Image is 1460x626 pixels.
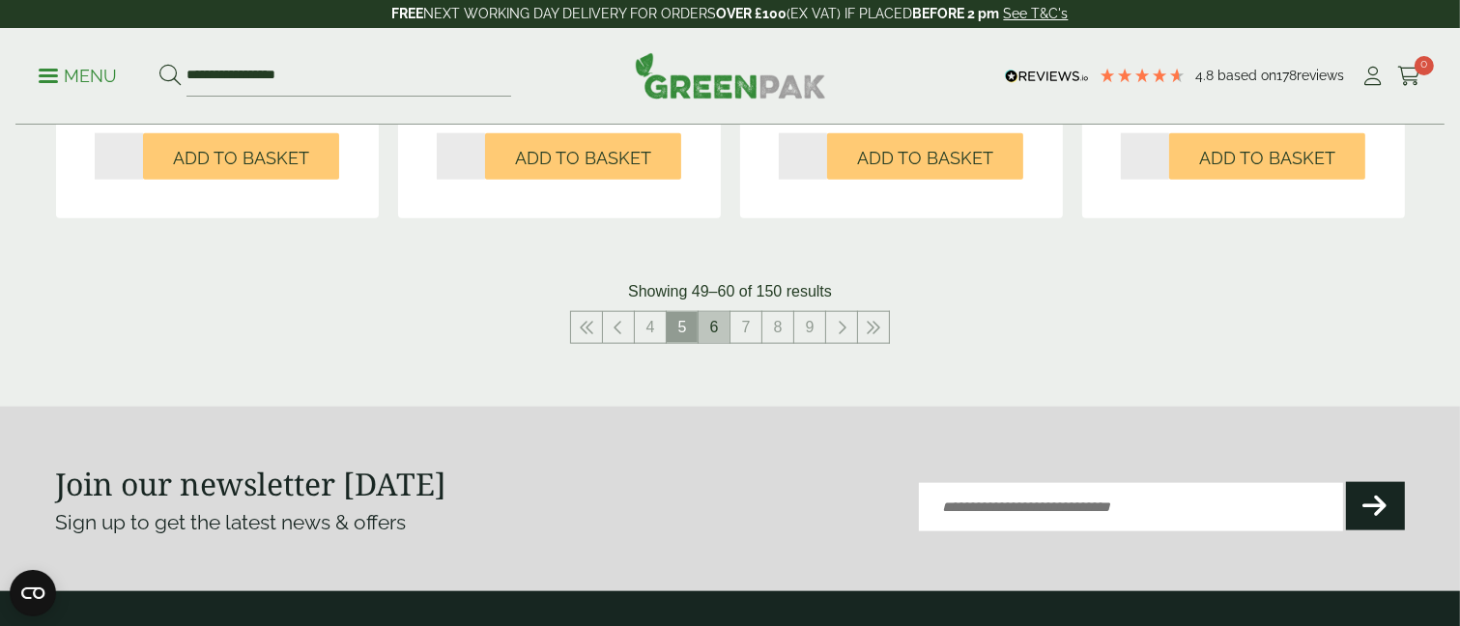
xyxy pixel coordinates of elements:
[730,312,761,343] a: 7
[857,148,993,169] span: Add to Basket
[39,65,117,84] a: Menu
[1004,6,1069,21] a: See T&C's
[794,312,825,343] a: 9
[1361,67,1386,86] i: My Account
[1169,133,1365,180] button: Add to Basket
[10,570,56,616] button: Open CMP widget
[173,148,309,169] span: Add to Basket
[667,312,698,343] span: 5
[762,312,793,343] a: 8
[1415,56,1434,75] span: 0
[628,280,832,303] p: Showing 49–60 of 150 results
[56,463,447,504] strong: Join our newsletter [DATE]
[913,6,1000,21] strong: BEFORE 2 pm
[1297,68,1344,83] span: reviews
[1099,67,1186,84] div: 4.78 Stars
[1199,148,1335,169] span: Add to Basket
[699,312,730,343] a: 6
[635,312,666,343] a: 4
[39,65,117,88] p: Menu
[1397,62,1421,91] a: 0
[717,6,787,21] strong: OVER £100
[1397,67,1421,86] i: Cart
[392,6,424,21] strong: FREE
[1217,68,1276,83] span: Based on
[827,133,1023,180] button: Add to Basket
[515,148,651,169] span: Add to Basket
[56,507,663,538] p: Sign up to get the latest news & offers
[635,52,826,99] img: GreenPak Supplies
[1195,68,1217,83] span: 4.8
[143,133,339,180] button: Add to Basket
[1276,68,1297,83] span: 178
[1005,70,1089,83] img: REVIEWS.io
[485,133,681,180] button: Add to Basket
